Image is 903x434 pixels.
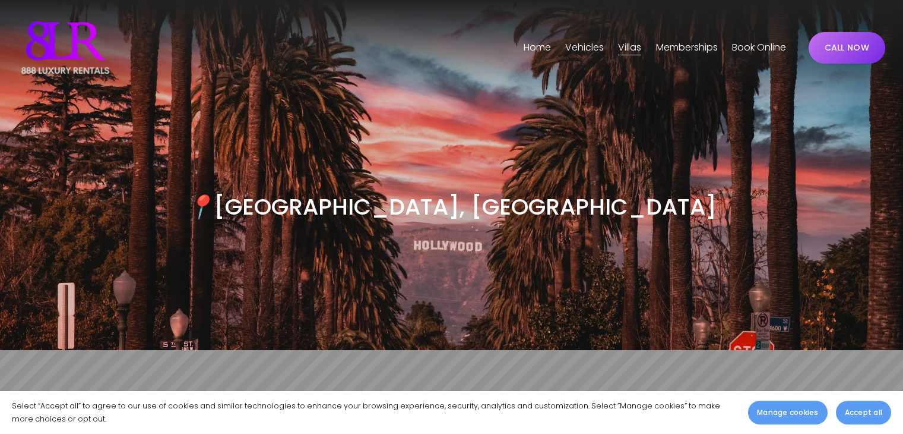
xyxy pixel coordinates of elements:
button: Accept all [836,401,891,424]
span: Villas [618,39,641,56]
a: folder dropdown [565,38,604,57]
h3: [GEOGRAPHIC_DATA], [GEOGRAPHIC_DATA] [126,192,777,222]
span: Accept all [845,407,882,418]
a: CALL NOW [809,32,885,64]
span: Vehicles [565,39,604,56]
span: Manage cookies [757,407,818,418]
button: Manage cookies [748,401,827,424]
a: Home [524,38,551,57]
p: Select “Accept all” to agree to our use of cookies and similar technologies to enhance your brows... [12,400,736,426]
a: Memberships [656,38,718,57]
em: 📍 [186,191,214,222]
a: Book Online [732,38,786,57]
a: folder dropdown [618,38,641,57]
img: Luxury Car &amp; Home Rentals For Every Occasion [18,18,113,77]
